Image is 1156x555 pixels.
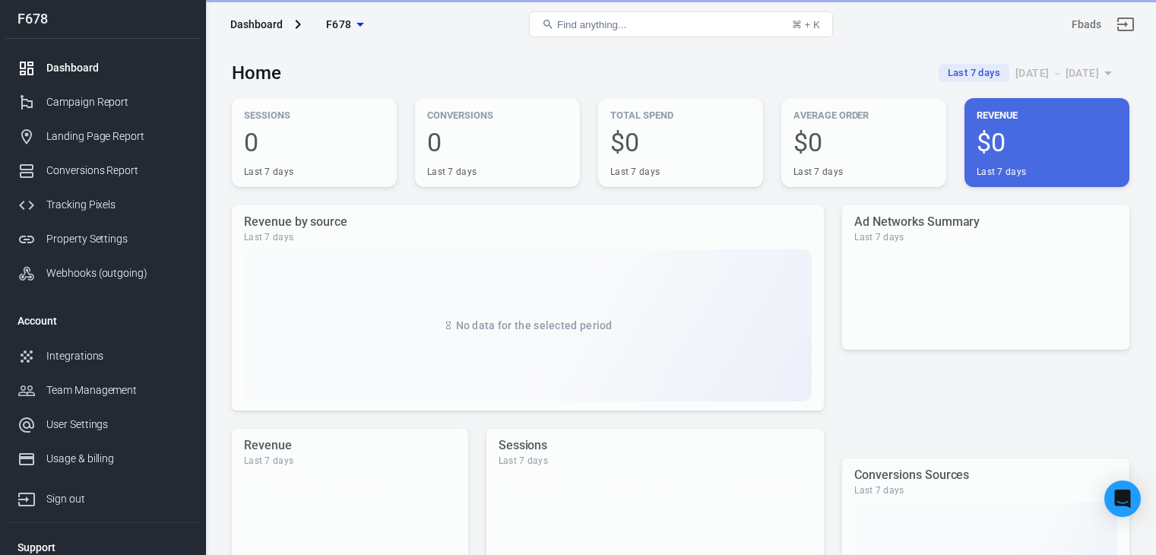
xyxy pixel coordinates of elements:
span: Find anything... [557,19,626,30]
a: Sign out [1107,6,1144,43]
h3: Home [232,62,281,84]
a: Team Management [5,373,200,408]
a: Conversions Report [5,154,200,188]
div: Conversions Report [46,163,188,179]
div: Dashboard [46,60,188,76]
a: User Settings [5,408,200,442]
div: Property Settings [46,231,188,247]
a: Campaign Report [5,85,200,119]
div: Account id: tR2bt8Tt [1072,17,1101,33]
a: Landing Page Report [5,119,200,154]
div: Tracking Pixels [46,197,188,213]
a: Integrations [5,339,200,373]
div: Usage & billing [46,451,188,467]
a: Property Settings [5,222,200,256]
div: Campaign Report [46,94,188,110]
a: Dashboard [5,51,200,85]
li: Account [5,303,200,339]
div: User Settings [46,417,188,433]
button: F678 [307,11,383,39]
div: Landing Page Report [46,128,188,144]
a: Sign out [5,476,200,516]
div: Dashboard [230,17,283,32]
div: Integrations [46,348,188,364]
div: Open Intercom Messenger [1104,480,1141,517]
div: Team Management [46,382,188,398]
div: ⌘ + K [792,19,820,30]
div: Webhooks (outgoing) [46,265,188,281]
a: Tracking Pixels [5,188,200,222]
a: Usage & billing [5,442,200,476]
a: Webhooks (outgoing) [5,256,200,290]
div: Sign out [46,491,188,507]
button: Find anything...⌘ + K [529,11,833,37]
div: F678 [5,12,200,26]
span: F678 [326,15,352,34]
